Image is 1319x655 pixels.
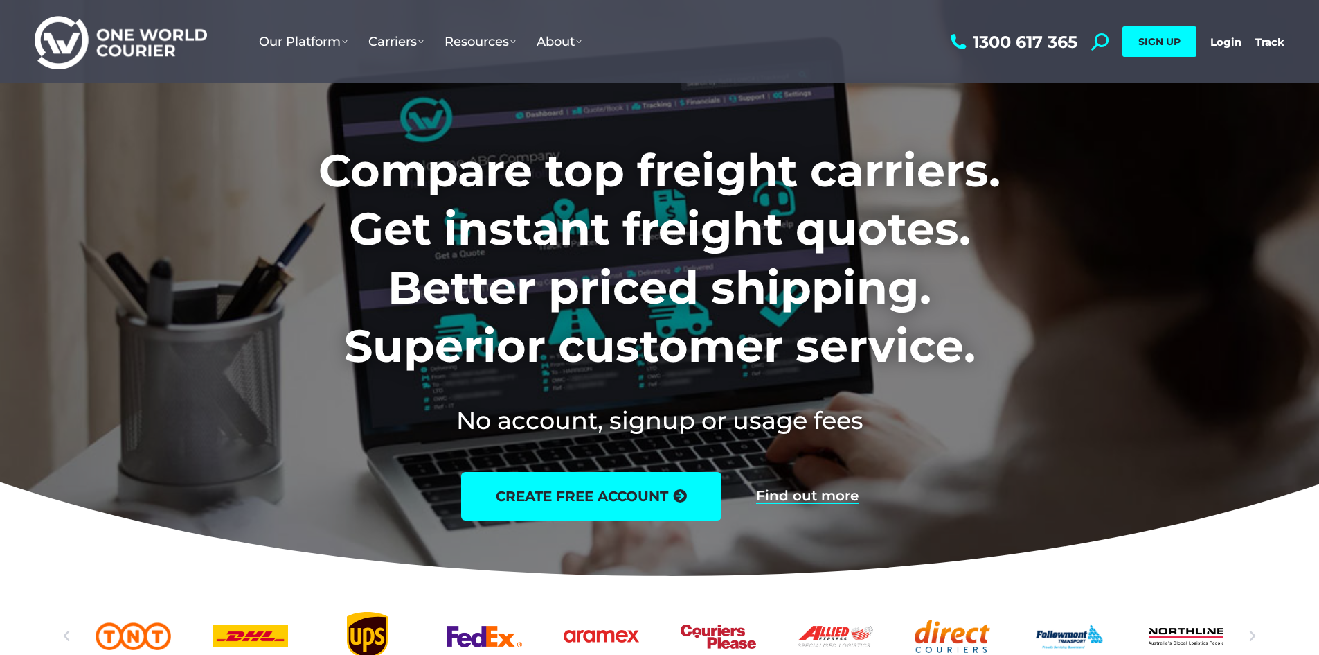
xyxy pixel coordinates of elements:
a: Login [1210,35,1241,49]
span: About [537,34,582,49]
span: Carriers [368,34,424,49]
a: Track [1255,35,1284,49]
a: Carriers [358,20,434,63]
a: Resources [434,20,526,63]
a: SIGN UP [1122,26,1196,57]
img: One World Courier [35,14,207,70]
h1: Compare top freight carriers. Get instant freight quotes. Better priced shipping. Superior custom... [227,141,1092,376]
a: About [526,20,592,63]
a: 1300 617 365 [947,33,1077,51]
a: Our Platform [249,20,358,63]
a: create free account [461,472,721,521]
span: Resources [445,34,516,49]
a: Find out more [756,489,859,504]
span: Our Platform [259,34,348,49]
span: SIGN UP [1138,35,1181,48]
h2: No account, signup or usage fees [227,403,1092,437]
